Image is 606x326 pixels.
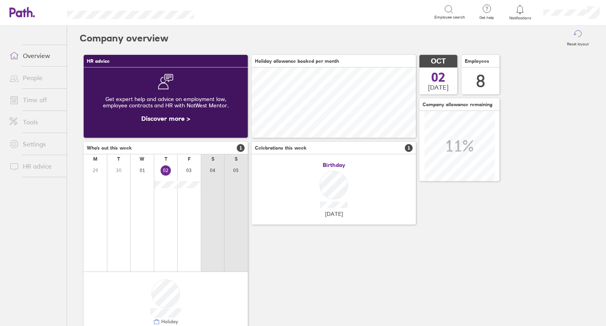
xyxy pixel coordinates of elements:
div: M [93,156,97,162]
div: 8 [476,71,485,91]
div: S [211,156,214,162]
div: T [165,156,167,162]
span: Employee search [434,15,465,20]
div: Get expert help and advice on employment law, employee contracts and HR with NatWest Mentor. [90,90,241,115]
a: HR advice [3,158,67,174]
a: Overview [3,48,67,64]
span: Company allowance remaining [423,102,492,107]
span: Get help [474,15,499,20]
div: Holiday [160,319,178,324]
div: S [235,156,238,162]
button: Reset layout [562,26,593,51]
span: OCT [431,57,446,66]
a: Time off [3,92,67,108]
a: People [3,70,67,86]
div: Search [215,8,236,15]
span: 02 [431,71,445,84]
span: Notifications [507,16,533,21]
div: T [117,156,120,162]
span: Birthday [323,162,345,168]
span: 1 [237,144,245,152]
span: Holiday allowance booked per month [255,58,339,64]
span: [DATE] [428,84,449,91]
span: HR advice [87,58,110,64]
div: W [140,156,144,162]
span: Who's out this week [87,145,132,151]
span: 1 [405,144,413,152]
span: Employees [465,58,489,64]
div: F [188,156,191,162]
span: [DATE] [325,211,343,217]
a: Discover more > [141,114,190,122]
label: Reset layout [562,39,593,47]
a: Settings [3,136,67,152]
a: Notifications [507,4,533,21]
span: Celebrations this week [255,145,307,151]
h2: Company overview [80,26,168,51]
a: Tools [3,114,67,130]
